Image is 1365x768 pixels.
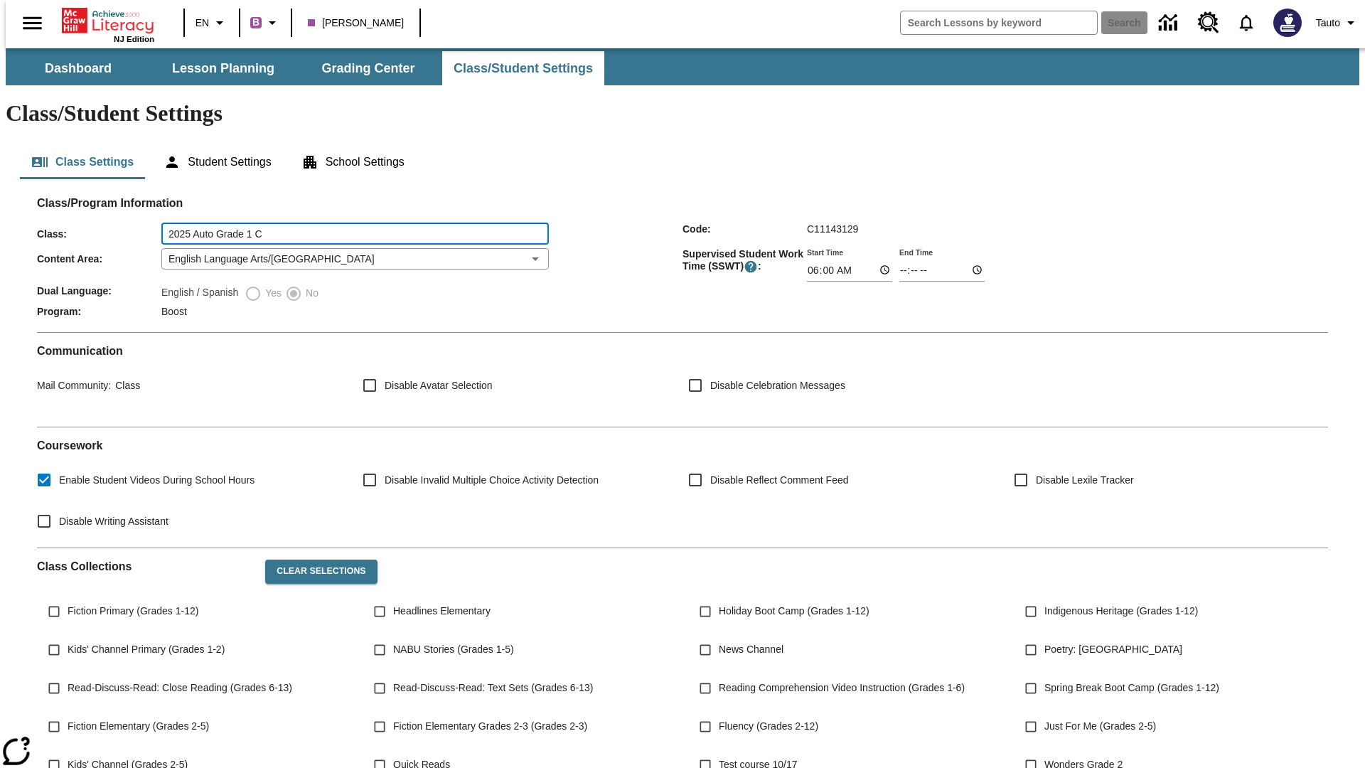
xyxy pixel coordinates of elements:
[37,210,1328,321] div: Class/Program Information
[11,2,53,44] button: Open side menu
[161,285,238,302] label: English / Spanish
[807,223,858,235] span: C11143129
[1044,681,1219,695] span: Spring Break Boot Camp (Grades 1-12)
[1150,4,1189,43] a: Data Center
[68,681,292,695] span: Read-Discuss-Read: Close Reading (Grades 6-13)
[196,16,209,31] span: EN
[68,642,225,657] span: Kids' Channel Primary (Grades 1-2)
[385,473,599,488] span: Disable Invalid Multiple Choice Activity Detection
[6,100,1359,127] h1: Class/Student Settings
[393,642,514,657] span: NABU Stories (Grades 1-5)
[68,604,198,619] span: Fiction Primary (Grades 1-12)
[62,5,154,43] div: Home
[7,51,149,85] button: Dashboard
[1044,719,1156,734] span: Just For Me (Grades 2-5)
[1189,4,1228,42] a: Resource Center, Will open in new tab
[393,681,593,695] span: Read-Discuss-Read: Text Sets (Grades 6-13)
[37,253,161,265] span: Content Area :
[172,60,274,77] span: Lesson Planning
[37,285,161,297] span: Dual Language :
[114,35,154,43] span: NJ Edition
[152,51,294,85] button: Lesson Planning
[290,145,416,179] button: School Settings
[1265,4,1310,41] button: Select a new avatar
[245,10,287,36] button: Boost Class color is purple. Change class color
[37,344,1328,358] h2: Communication
[161,248,549,270] div: English Language Arts/[GEOGRAPHIC_DATA]
[265,560,377,584] button: Clear Selections
[59,473,255,488] span: Enable Student Videos During School Hours
[37,306,161,317] span: Program :
[1036,473,1134,488] span: Disable Lexile Tracker
[393,719,587,734] span: Fiction Elementary Grades 2-3 (Grades 2-3)
[1316,16,1340,31] span: Tauto
[252,14,259,31] span: B
[1310,10,1365,36] button: Profile/Settings
[710,378,845,393] span: Disable Celebration Messages
[744,260,758,274] button: Supervised Student Work Time is the timeframe when students can take LevelSet and when lessons ar...
[37,228,161,240] span: Class :
[442,51,604,85] button: Class/Student Settings
[807,247,843,257] label: Start Time
[393,604,491,619] span: Headlines Elementary
[62,6,154,35] a: Home
[152,145,282,179] button: Student Settings
[37,439,1328,536] div: Coursework
[45,60,112,77] span: Dashboard
[37,380,111,391] span: Mail Community :
[20,145,1345,179] div: Class/Student Settings
[161,306,187,317] span: Boost
[161,223,549,245] input: Class
[111,380,140,391] span: Class
[189,10,235,36] button: Language: EN, Select a language
[899,247,933,257] label: End Time
[682,223,807,235] span: Code :
[1273,9,1302,37] img: Avatar
[37,196,1328,210] h2: Class/Program Information
[454,60,593,77] span: Class/Student Settings
[719,642,783,657] span: News Channel
[59,514,168,529] span: Disable Writing Assistant
[297,51,439,85] button: Grading Center
[321,60,414,77] span: Grading Center
[6,48,1359,85] div: SubNavbar
[1044,604,1198,619] span: Indigenous Heritage (Grades 1-12)
[1044,642,1182,657] span: Poetry: [GEOGRAPHIC_DATA]
[37,344,1328,415] div: Communication
[37,439,1328,452] h2: Course work
[901,11,1097,34] input: search field
[719,681,965,695] span: Reading Comprehension Video Instruction (Grades 1-6)
[710,473,849,488] span: Disable Reflect Comment Feed
[682,248,807,274] span: Supervised Student Work Time (SSWT) :
[1228,4,1265,41] a: Notifications
[68,719,209,734] span: Fiction Elementary (Grades 2-5)
[308,16,404,31] span: Rice - Herman
[262,286,282,301] span: Yes
[385,378,493,393] span: Disable Avatar Selection
[6,51,606,85] div: SubNavbar
[719,719,818,734] span: Fluency (Grades 2-12)
[37,560,254,573] h2: Class Collections
[719,604,869,619] span: Holiday Boot Camp (Grades 1-12)
[20,145,145,179] button: Class Settings
[302,286,318,301] span: No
